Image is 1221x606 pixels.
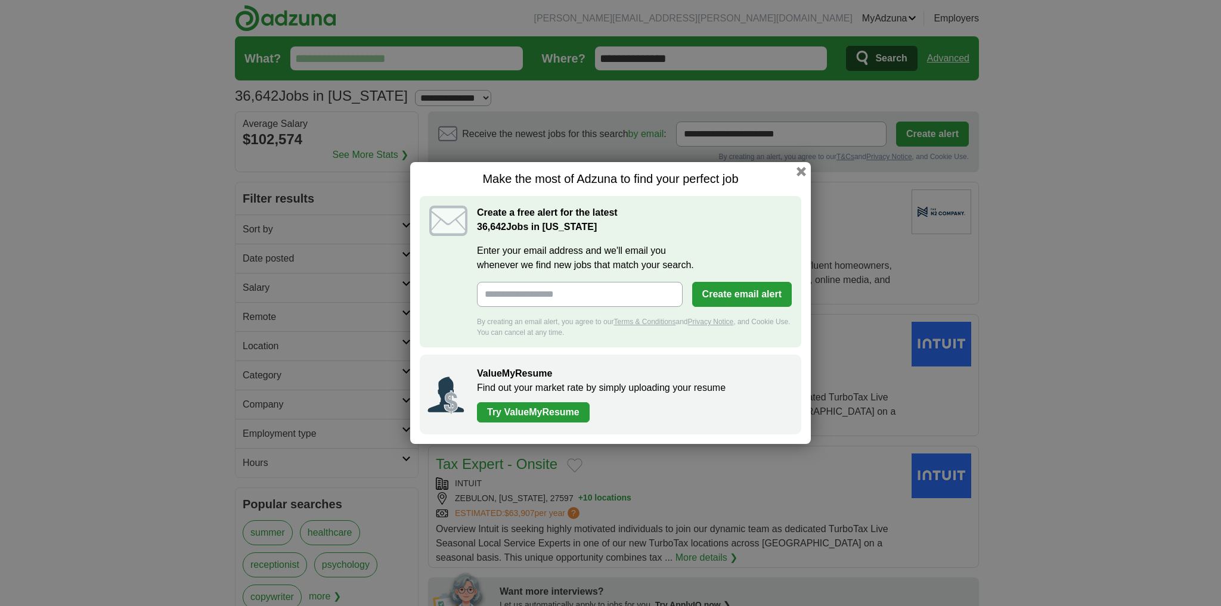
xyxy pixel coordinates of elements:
h2: Create a free alert for the latest [477,206,792,234]
img: icon_email.svg [429,206,467,236]
button: Create email alert [692,282,792,307]
strong: Jobs in [US_STATE] [477,222,597,232]
label: Enter your email address and we'll email you whenever we find new jobs that match your search. [477,244,792,272]
p: Find out your market rate by simply uploading your resume [477,381,789,395]
a: Privacy Notice [688,318,734,326]
h2: ValueMyResume [477,366,789,381]
a: Try ValueMyResume [477,402,590,422]
div: By creating an email alert, you agree to our and , and Cookie Use. You can cancel at any time. [477,316,792,338]
span: 36,642 [477,220,506,234]
h1: Make the most of Adzuna to find your perfect job [420,172,801,187]
a: Terms & Conditions [613,318,675,326]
